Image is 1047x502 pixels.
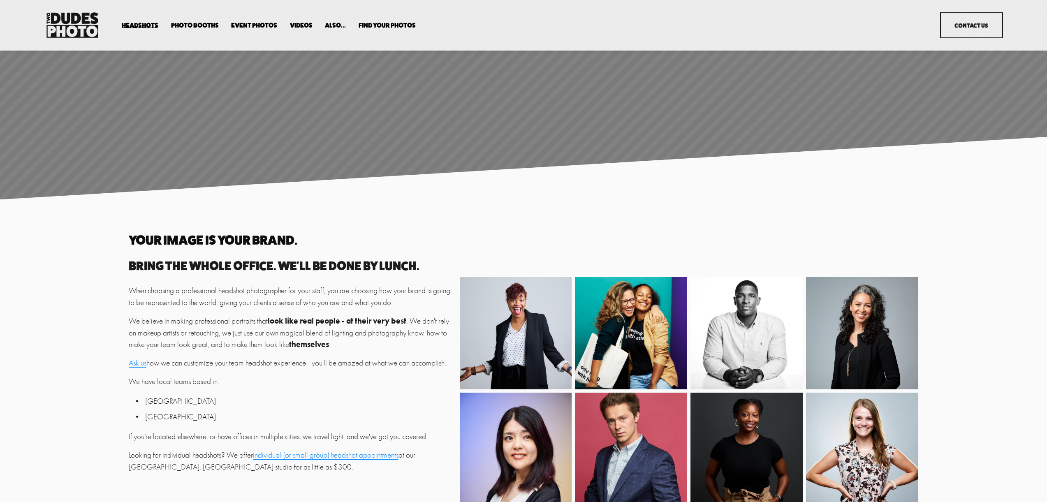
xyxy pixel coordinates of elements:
strong: themselves [289,340,329,349]
img: JenniferButler_22-03-22_1386.jpg [806,277,918,425]
a: individual (or small group) headshot appointments [253,451,398,460]
p: When choosing a professional headshot photographer for your staff, you are choosing how your bran... [129,285,455,309]
a: Ask us [129,359,146,368]
a: Videos [290,21,313,29]
a: folder dropdown [325,21,346,29]
span: Also... [325,22,346,29]
span: Headshots [122,22,158,29]
p: We believe in making professional portraits that . We don't rely on makeup artists or retouching,... [129,315,455,351]
span: Photo Booths [171,22,219,29]
a: folder dropdown [171,21,219,29]
strong: look like real people - at their very best [268,316,406,326]
p: [GEOGRAPHIC_DATA] [145,396,455,407]
img: 08-24_SherinDawud_19-09-13_0179.jpg [541,277,709,389]
p: We have local teams based in: [129,376,455,388]
img: BernadetteBoudreaux_22-06-22_2940.jpg [452,277,582,389]
img: 210804_FrederickEberhardtc_1547[BW].jpg [677,277,815,389]
img: Two Dudes Photo | Headshots, Portraits &amp; Photo Booths [44,10,101,40]
p: Looking for individual headshots? We offer at our [GEOGRAPHIC_DATA], [GEOGRAPHIC_DATA] studio for... [129,449,455,473]
h3: Bring the whole office. We'll be done by lunch. [129,260,455,272]
a: folder dropdown [359,21,416,29]
a: Contact Us [940,12,1003,38]
h2: Your image is your brand. [129,234,455,247]
p: how we can customize your team headshot experience - you'll be amazed at what we can accomplish. [129,357,455,369]
p: If you’re located elsewhere, or have offices in multiple cities, we travel light, and we've got y... [129,431,455,443]
p: [GEOGRAPHIC_DATA] [145,411,455,423]
span: Find Your Photos [359,22,416,29]
a: Event Photos [231,21,277,29]
a: folder dropdown [122,21,158,29]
